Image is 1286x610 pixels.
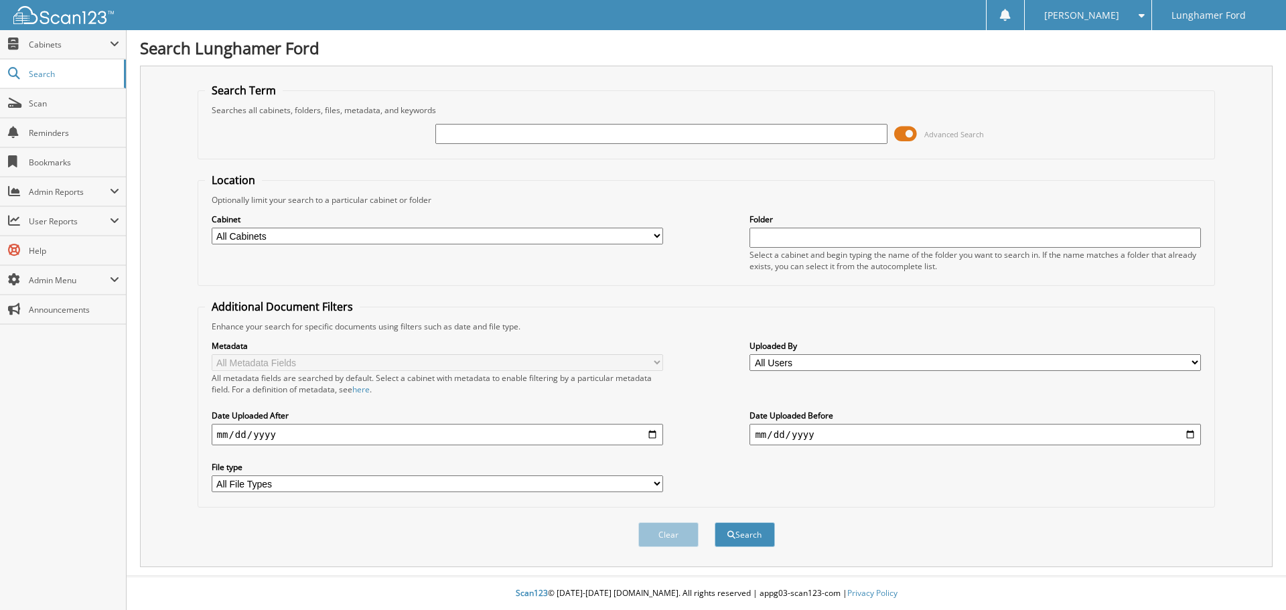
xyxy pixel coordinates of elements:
span: Scan [29,98,119,109]
span: Search [29,68,117,80]
span: Admin Reports [29,186,110,198]
span: Help [29,245,119,256]
img: scan123-logo-white.svg [13,6,114,24]
label: Metadata [212,340,663,352]
span: Reminders [29,127,119,139]
span: User Reports [29,216,110,227]
a: Privacy Policy [847,587,898,599]
span: Scan123 [516,587,548,599]
legend: Search Term [205,83,283,98]
div: Optionally limit your search to a particular cabinet or folder [205,194,1208,206]
label: Cabinet [212,214,663,225]
span: Cabinets [29,39,110,50]
div: © [DATE]-[DATE] [DOMAIN_NAME]. All rights reserved | appg03-scan123-com | [127,577,1286,610]
span: Bookmarks [29,157,119,168]
label: Date Uploaded After [212,410,663,421]
label: File type [212,461,663,473]
span: [PERSON_NAME] [1044,11,1119,19]
button: Clear [638,522,699,547]
label: Date Uploaded Before [749,410,1201,421]
label: Folder [749,214,1201,225]
legend: Location [205,173,262,187]
legend: Additional Document Filters [205,299,360,314]
input: start [212,424,663,445]
span: Lunghamer Ford [1171,11,1246,19]
span: Advanced Search [924,129,984,139]
div: All metadata fields are searched by default. Select a cabinet with metadata to enable filtering b... [212,372,663,395]
input: end [749,424,1201,445]
button: Search [715,522,775,547]
span: Announcements [29,304,119,315]
label: Uploaded By [749,340,1201,352]
span: Admin Menu [29,275,110,286]
a: here [352,384,370,395]
div: Enhance your search for specific documents using filters such as date and file type. [205,321,1208,332]
div: Select a cabinet and begin typing the name of the folder you want to search in. If the name match... [749,249,1201,272]
div: Searches all cabinets, folders, files, metadata, and keywords [205,104,1208,116]
h1: Search Lunghamer Ford [140,37,1273,59]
